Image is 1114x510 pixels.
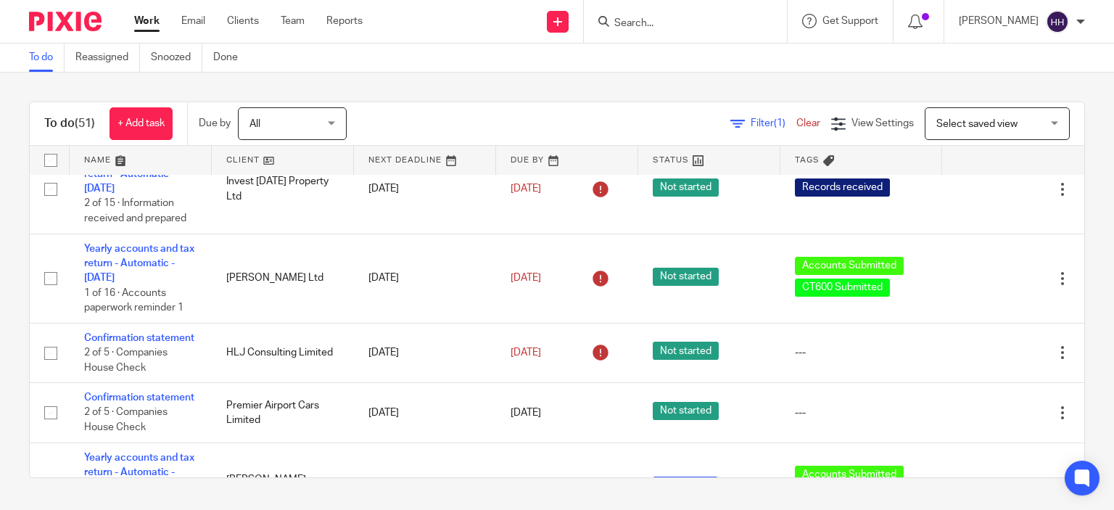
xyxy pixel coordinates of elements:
td: [DATE] [354,234,496,323]
span: View Settings [851,118,914,128]
span: Not started [653,342,719,360]
span: [DATE] [511,408,541,418]
span: Not started [653,268,719,286]
td: [PERSON_NAME] Ltd [212,234,354,323]
span: (1) [774,118,785,128]
span: (51) [75,118,95,129]
span: 2 of 15 · Information received and prepared [84,199,186,224]
span: [DATE] [511,347,541,358]
span: Filter [751,118,796,128]
span: 2 of 5 · Companies House Check [84,347,168,373]
img: Pixie [29,12,102,31]
span: All [249,119,260,129]
td: [DATE] [354,383,496,443]
a: Yearly accounts and tax return - Automatic - [DATE] [84,453,194,493]
a: Work [134,14,160,28]
span: 2 of 5 · Companies House Check [84,408,168,433]
a: Team [281,14,305,28]
span: Tags [795,156,820,164]
td: HLJ Consulting Limited [212,323,354,382]
a: Yearly accounts and tax return - Automatic - [DATE] [84,244,194,284]
span: [DATE] [511,273,541,283]
span: Accounts Submitted [795,466,904,484]
span: In progress [653,477,718,495]
a: Snoozed [151,44,202,72]
td: Invest [DATE] Property Ltd [212,144,354,234]
a: Confirmation statement [84,333,194,343]
h1: To do [44,116,95,131]
span: CT600 Submitted [795,279,890,297]
a: Clients [227,14,259,28]
span: Select saved view [936,119,1018,129]
a: Clear [796,118,820,128]
a: Reports [326,14,363,28]
span: [DATE] [511,184,541,194]
a: + Add task [110,107,173,140]
td: [DATE] [354,323,496,382]
a: Done [213,44,249,72]
p: [PERSON_NAME] [959,14,1039,28]
span: Not started [653,178,719,197]
input: Search [613,17,743,30]
td: Premier Airport Cars Limited [212,383,354,443]
td: [DATE] [354,144,496,234]
span: 1 of 16 · Accounts paperwork reminder 1 [84,288,183,313]
span: Accounts Submitted [795,257,904,275]
span: Not started [653,402,719,420]
div: --- [795,406,928,420]
div: --- [795,345,928,360]
span: Get Support [822,16,878,26]
p: Due by [199,116,231,131]
a: Reassigned [75,44,140,72]
a: Email [181,14,205,28]
a: Confirmation statement [84,392,194,403]
img: svg%3E [1046,10,1069,33]
a: To do [29,44,65,72]
span: Records received [795,178,890,197]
